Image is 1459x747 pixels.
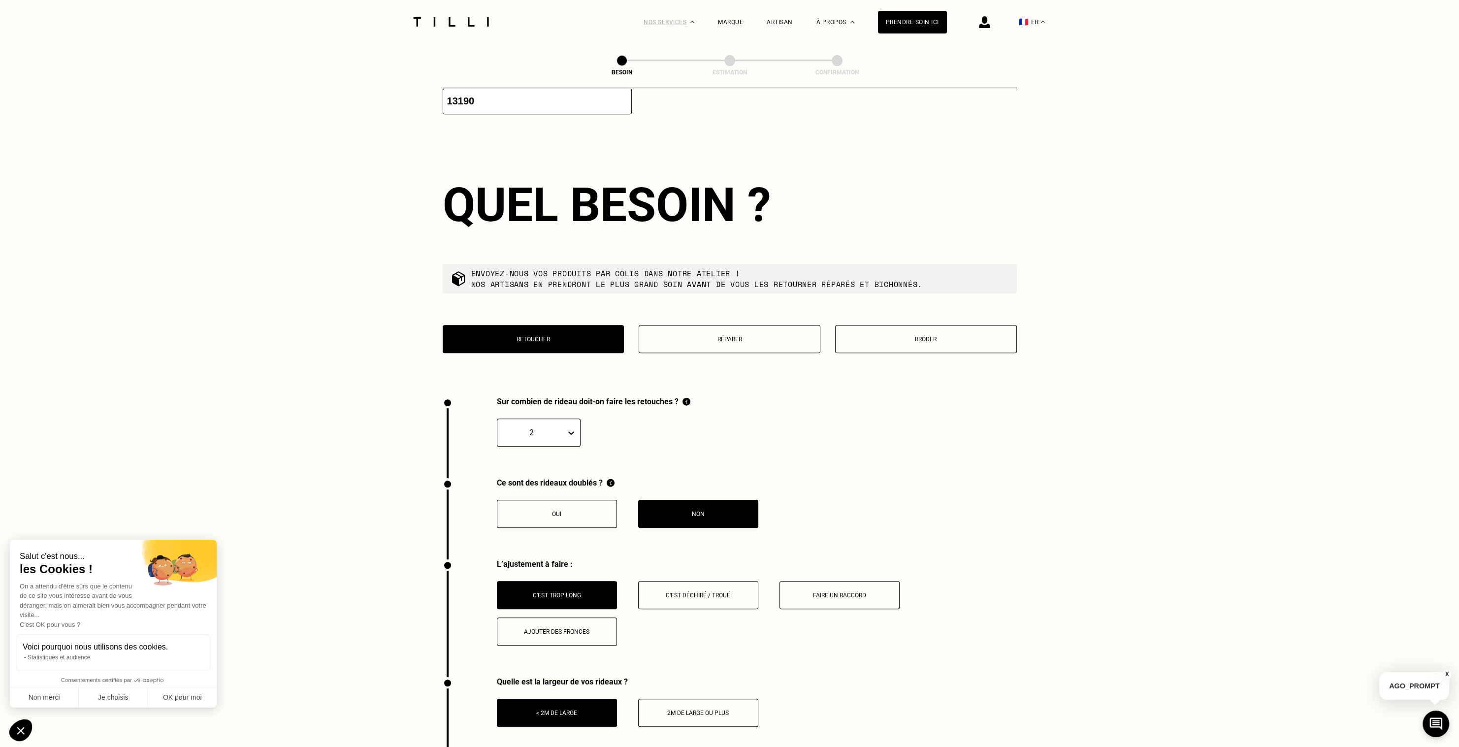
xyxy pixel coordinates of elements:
[502,710,612,716] div: < 2m de large
[471,268,923,290] p: Envoyez-nous vos produits par colis dans notre atelier ! Nos artisans en prendront le plus grand ...
[497,500,617,528] button: Oui
[835,325,1017,353] button: Broder
[497,677,758,686] div: Quelle est la largeur de vos rideaux ?
[607,478,615,487] img: Qu'est ce qu'une doublure ?
[1041,21,1045,23] img: menu déroulant
[443,325,624,353] button: Retoucher
[573,69,671,76] div: Besoin
[878,11,947,33] a: Prendre soin ici
[681,69,779,76] div: Estimation
[448,336,619,343] p: Retoucher
[850,21,854,23] img: Menu déroulant à propos
[788,69,886,76] div: Confirmation
[443,177,1017,232] div: Quel besoin ?
[767,19,793,26] a: Artisan
[497,559,1017,569] div: L’ajustement à faire :
[682,397,690,406] img: Comment compter le nombre de rideaux ?
[785,592,894,599] div: Faire un raccord
[1379,672,1449,700] p: AGO_PROMPT
[497,617,617,646] button: Ajouter des fronces
[502,511,612,518] div: Oui
[443,88,632,114] input: 75001 or 69008
[1442,669,1452,680] button: X
[690,21,694,23] img: Menu déroulant
[502,592,612,599] div: C‘est trop long
[638,500,758,528] button: Non
[497,478,758,487] div: Ce sont des rideaux doublés ?
[502,628,612,635] div: Ajouter des fronces
[638,699,758,727] button: 2m de large ou plus
[841,336,1011,343] p: Broder
[638,581,758,609] button: C‘est déchiré / troué
[644,592,753,599] div: C‘est déchiré / troué
[1019,17,1029,27] span: 🇫🇷
[779,581,900,609] button: Faire un raccord
[718,19,743,26] a: Marque
[497,397,690,406] div: Sur combien de rideau doit-on faire les retouches ?
[639,325,820,353] button: Réparer
[451,271,466,287] img: commande colis
[410,17,492,27] img: Logo du service de couturière Tilli
[497,581,617,609] button: C‘est trop long
[644,336,815,343] p: Réparer
[497,699,617,727] button: < 2m de large
[644,511,753,518] div: Non
[644,710,753,716] div: 2m de large ou plus
[979,16,990,28] img: icône connexion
